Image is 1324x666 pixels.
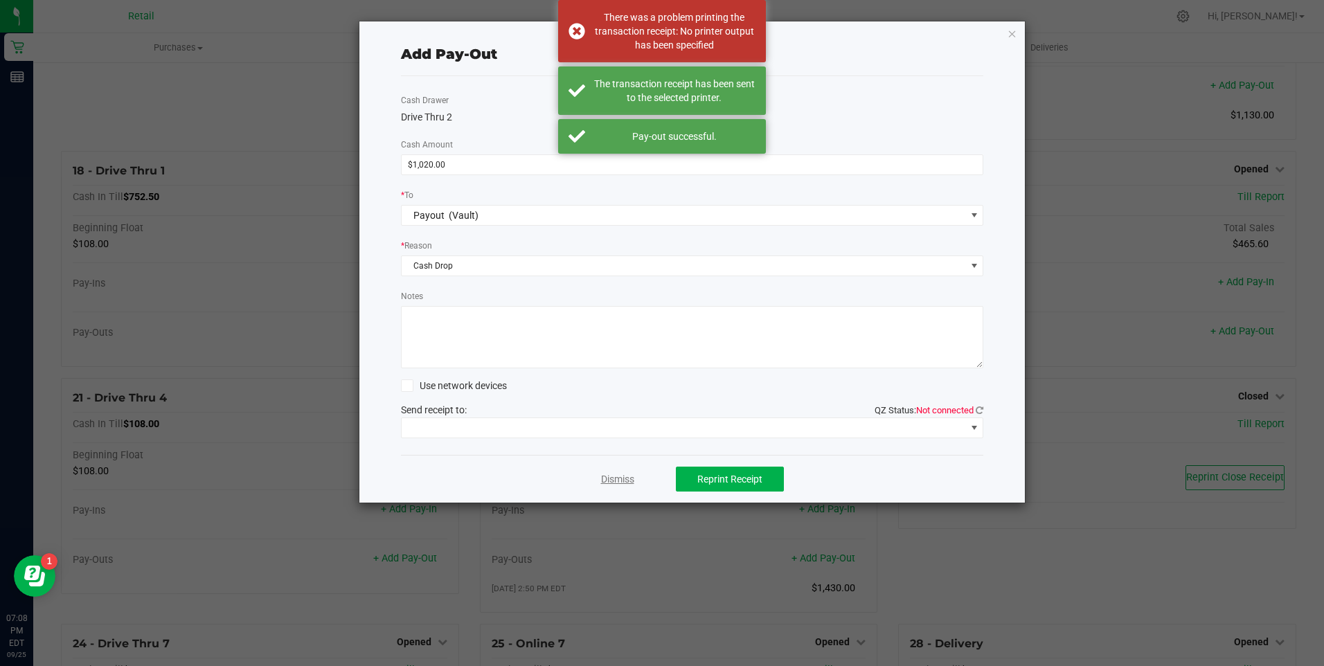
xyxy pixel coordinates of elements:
[697,474,762,485] span: Reprint Receipt
[593,10,755,52] div: There was a problem printing the transaction receipt: No printer output has been specified
[401,44,497,64] div: Add Pay-Out
[875,405,983,415] span: QZ Status:
[401,110,984,125] div: Drive Thru 2
[402,256,966,276] span: Cash Drop
[593,77,755,105] div: The transaction receipt has been sent to the selected printer.
[14,555,55,597] iframe: Resource center
[41,553,57,570] iframe: Resource center unread badge
[401,140,453,150] span: Cash Amount
[401,379,507,393] label: Use network devices
[916,405,974,415] span: Not connected
[593,129,755,143] div: Pay-out successful.
[401,404,467,415] span: Send receipt to:
[401,290,423,303] label: Notes
[401,189,413,201] label: To
[401,240,432,252] label: Reason
[401,94,449,107] label: Cash Drawer
[676,467,784,492] button: Reprint Receipt
[601,472,634,487] a: Dismiss
[413,210,445,221] span: Payout
[449,210,478,221] span: (Vault)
